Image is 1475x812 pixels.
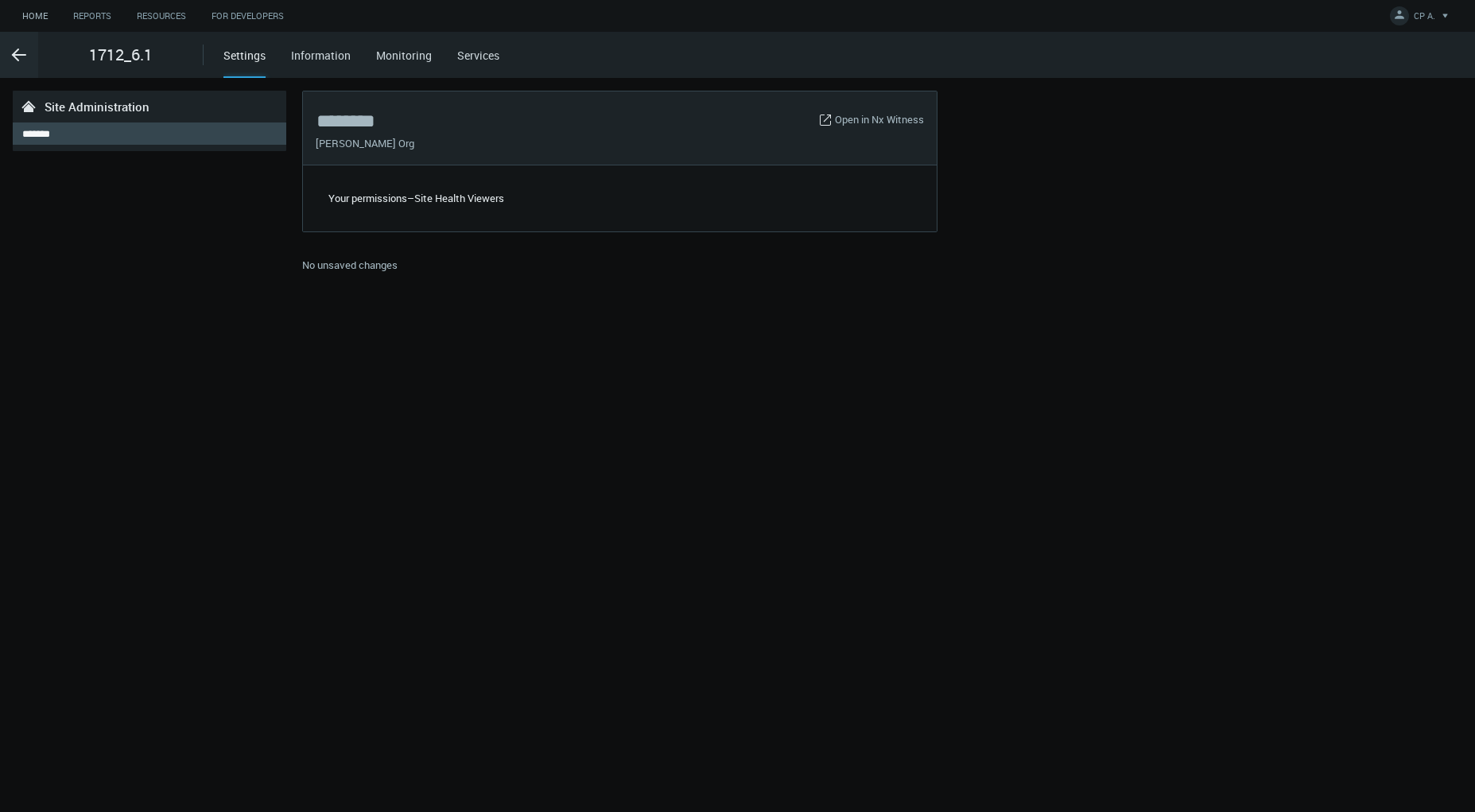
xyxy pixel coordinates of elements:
span: Your permissions [328,191,407,205]
span: – [407,191,414,205]
a: Reports [60,6,124,26]
span: 1712_6.1 [89,43,153,67]
a: Resources [124,6,199,26]
span: CP A. [1414,10,1435,28]
a: Open in Nx Witness [835,112,924,128]
a: For Developers [199,6,297,26]
div: Settings [223,47,266,78]
span: [PERSON_NAME] Org [316,136,414,152]
a: Monitoring [376,48,432,63]
a: Home [10,6,60,26]
span: Site Health Viewers [414,191,504,205]
a: Services [457,48,499,63]
span: Site Administration [45,99,149,115]
div: No unsaved changes [302,258,937,283]
a: Information [291,48,351,63]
